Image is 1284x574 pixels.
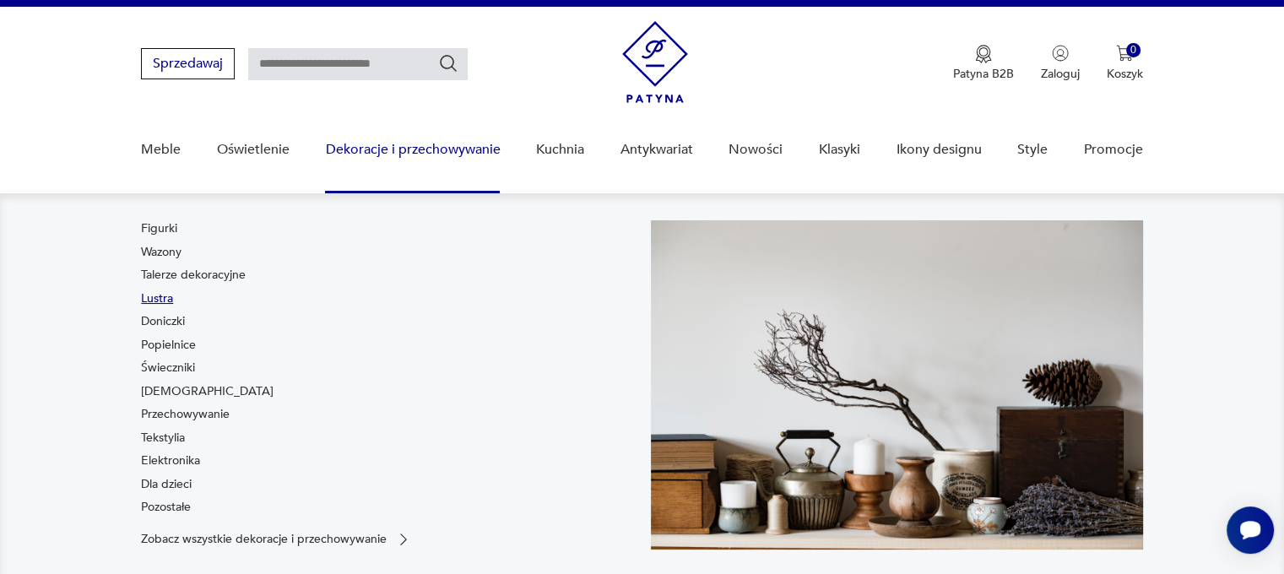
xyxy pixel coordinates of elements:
[1084,117,1143,182] a: Promocje
[141,452,200,469] a: Elektronika
[1116,45,1133,62] img: Ikona koszyka
[141,337,196,354] a: Popielnice
[651,220,1143,549] img: cfa44e985ea346226f89ee8969f25989.jpg
[1041,66,1080,82] p: Zaloguj
[325,117,500,182] a: Dekoracje i przechowywanie
[141,499,191,516] a: Pozostałe
[141,313,185,330] a: Doniczki
[141,531,412,548] a: Zobacz wszystkie dekoracje i przechowywanie
[141,290,173,307] a: Lustra
[141,476,192,493] a: Dla dzieci
[217,117,290,182] a: Oświetlenie
[141,360,195,376] a: Świeczniki
[536,117,584,182] a: Kuchnia
[896,117,981,182] a: Ikony designu
[1041,45,1080,82] button: Zaloguj
[141,117,181,182] a: Meble
[975,45,992,63] img: Ikona medalu
[953,66,1014,82] p: Patyna B2B
[1017,117,1048,182] a: Style
[1052,45,1069,62] img: Ikonka użytkownika
[1227,506,1274,554] iframe: Smartsupp widget button
[729,117,783,182] a: Nowości
[141,383,274,400] a: [DEMOGRAPHIC_DATA]
[141,48,235,79] button: Sprzedawaj
[1126,43,1140,57] div: 0
[622,21,688,103] img: Patyna - sklep z meblami i dekoracjami vintage
[141,59,235,71] a: Sprzedawaj
[819,117,860,182] a: Klasyki
[1107,45,1143,82] button: 0Koszyk
[953,45,1014,82] button: Patyna B2B
[620,117,693,182] a: Antykwariat
[141,533,387,544] p: Zobacz wszystkie dekoracje i przechowywanie
[141,244,181,261] a: Wazony
[1107,66,1143,82] p: Koszyk
[953,45,1014,82] a: Ikona medaluPatyna B2B
[141,220,177,237] a: Figurki
[141,267,246,284] a: Talerze dekoracyjne
[141,406,230,423] a: Przechowywanie
[141,430,185,447] a: Tekstylia
[438,53,458,73] button: Szukaj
